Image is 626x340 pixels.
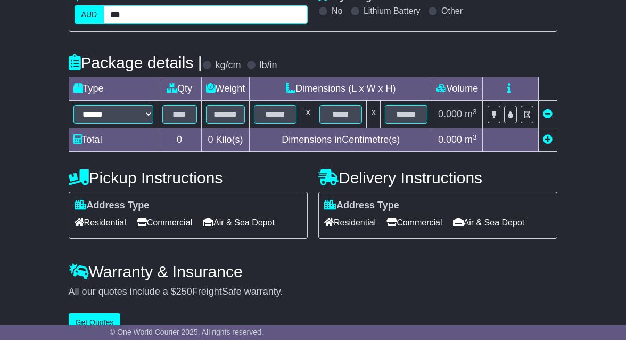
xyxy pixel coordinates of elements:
span: Commercial [386,214,442,231]
sup: 3 [473,108,477,116]
span: m [465,109,477,119]
td: Weight [201,77,250,101]
td: Kilo(s) [201,128,250,152]
div: All our quotes include a $ FreightSafe warranty. [69,286,558,298]
td: Dimensions (L x W x H) [250,77,432,101]
span: © One World Courier 2025. All rights reserved. [110,328,263,336]
span: Air & Sea Depot [203,214,275,231]
td: 0 [158,128,201,152]
span: 0.000 [438,134,462,145]
a: Add new item [543,134,553,145]
span: 250 [176,286,192,297]
label: AUD [75,5,104,24]
h4: Package details | [69,54,202,71]
label: Lithium Battery [364,6,421,16]
h4: Pickup Instructions [69,169,308,187]
span: Air & Sea Depot [453,214,525,231]
label: kg/cm [216,60,241,71]
span: 0.000 [438,109,462,119]
sup: 3 [473,133,477,141]
label: Address Type [324,200,399,212]
span: Commercial [137,214,192,231]
span: Residential [324,214,376,231]
label: No [332,6,342,16]
span: 0 [208,134,213,145]
td: Qty [158,77,201,101]
td: Total [69,128,158,152]
td: Dimensions in Centimetre(s) [250,128,432,152]
span: m [465,134,477,145]
button: Get Quotes [69,313,121,332]
h4: Warranty & Insurance [69,263,558,280]
label: Address Type [75,200,150,212]
td: x [301,101,315,128]
span: Residential [75,214,126,231]
label: lb/in [260,60,277,71]
h4: Delivery Instructions [318,169,557,187]
a: Remove this item [543,109,553,119]
td: x [367,101,381,128]
td: Volume [432,77,483,101]
td: Type [69,77,158,101]
label: Other [441,6,463,16]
